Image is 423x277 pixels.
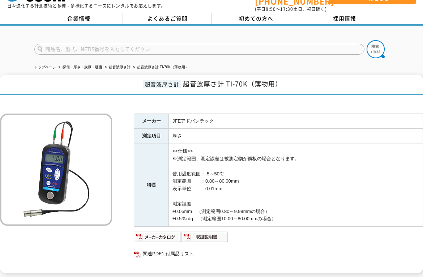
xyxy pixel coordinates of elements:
li: 超音波厚さ計 TI-70K（薄物用） [132,64,189,71]
span: (平日 ～ 土日、祝日除く) [255,6,326,12]
a: 企業情報 [34,13,123,24]
a: メーカーカタログ [134,236,181,241]
th: メーカー [134,114,169,129]
span: 初めての方へ [239,14,273,22]
input: 商品名、型式、NETIS番号を入力してください [34,44,364,55]
span: 17:30 [280,6,293,12]
a: 探傷・厚さ・膜厚・硬度 [63,65,102,69]
td: JFEアドバンテック [169,114,423,129]
td: 厚さ [169,129,423,144]
a: トップページ [34,65,56,69]
a: 関連PDF1 付属品リスト [134,249,423,259]
p: 日々進化する計測技術と多種・多様化するニーズにレンタルでお応えします。 [7,4,166,8]
img: btn_search.png [367,40,385,58]
a: 取扱説明書 [181,236,228,241]
a: よくあるご質問 [123,13,211,24]
td: <<仕様>> ※測定範囲、測定誤差は被測定物が鋼板の場合となります。 使用温度範囲：-5～50℃ 測定範囲 ：0.80～80.00mm 表示単位 ：0.01mm 測定誤差 ±0.05mm （測定... [169,144,423,227]
span: 8:50 [266,6,276,12]
a: 採用情報 [300,13,389,24]
th: 特長 [134,144,169,227]
a: 超音波厚さ計 [109,65,131,69]
th: 測定項目 [134,129,169,144]
a: 初めての方へ [211,13,300,24]
span: 超音波厚さ計 TI-70K（薄物用） [183,79,282,89]
span: 超音波厚さ計 [143,80,181,88]
img: メーカーカタログ [134,231,181,243]
img: 取扱説明書 [181,231,228,243]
